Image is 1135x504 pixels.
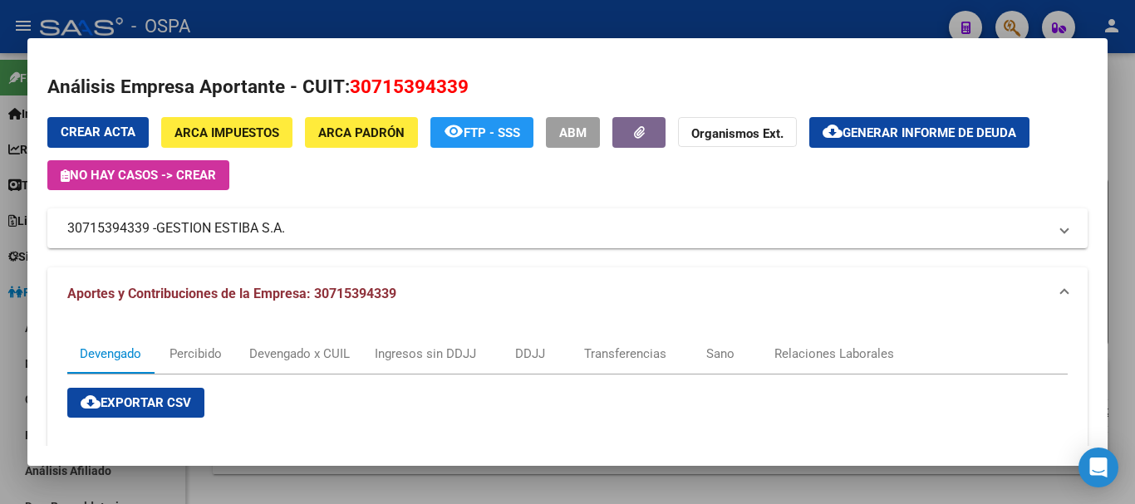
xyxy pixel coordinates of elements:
[843,125,1016,140] span: Generar informe de deuda
[444,121,464,141] mat-icon: remove_red_eye
[464,125,520,140] span: FTP - SSS
[559,125,587,140] span: ABM
[61,168,216,183] span: No hay casos -> Crear
[430,117,533,148] button: FTP - SSS
[350,76,469,97] span: 30715394339
[305,117,418,148] button: ARCA Padrón
[249,345,350,363] div: Devengado x CUIL
[67,218,1048,238] mat-panel-title: 30715394339 -
[67,286,396,301] span: Aportes y Contribuciones de la Empresa: 30715394339
[515,345,545,363] div: DDJJ
[47,73,1088,101] h2: Análisis Empresa Aportante - CUIT:
[47,208,1088,248] mat-expansion-panel-header: 30715394339 -GESTION ESTIBA S.A.
[318,125,405,140] span: ARCA Padrón
[170,345,222,363] div: Percibido
[156,218,285,238] span: GESTION ESTIBA S.A.
[1078,448,1118,487] div: Open Intercom Messenger
[47,267,1088,321] mat-expansion-panel-header: Aportes y Contribuciones de la Empresa: 30715394339
[80,345,141,363] div: Devengado
[546,117,600,148] button: ABM
[47,117,149,148] button: Crear Acta
[706,345,735,363] div: Sano
[47,160,229,190] button: No hay casos -> Crear
[584,345,666,363] div: Transferencias
[174,125,279,140] span: ARCA Impuestos
[375,345,476,363] div: Ingresos sin DDJJ
[161,117,292,148] button: ARCA Impuestos
[691,126,784,141] strong: Organismos Ext.
[823,121,843,141] mat-icon: cloud_download
[81,392,101,412] mat-icon: cloud_download
[678,117,797,148] button: Organismos Ext.
[809,117,1029,148] button: Generar informe de deuda
[67,388,204,418] button: Exportar CSV
[774,345,894,363] div: Relaciones Laborales
[61,125,135,139] span: Crear Acta
[81,395,191,410] span: Exportar CSV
